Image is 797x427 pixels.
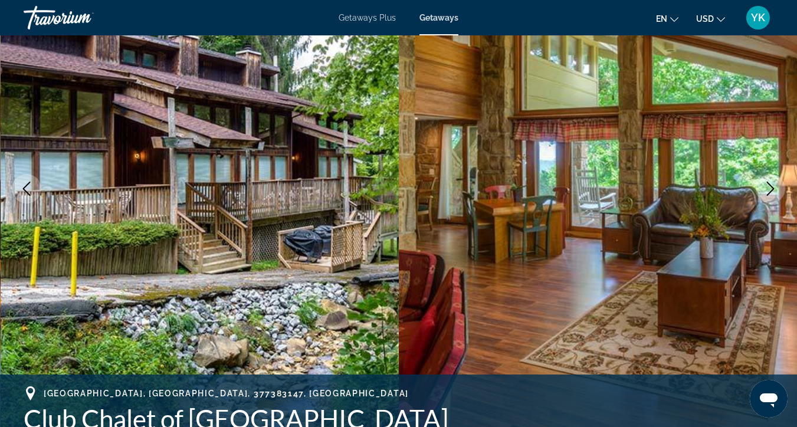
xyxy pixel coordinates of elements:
[419,13,458,22] a: Getaways
[696,10,725,27] button: Change currency
[696,14,714,24] span: USD
[656,10,678,27] button: Change language
[656,14,667,24] span: en
[751,12,765,24] span: YK
[12,174,41,203] button: Previous image
[339,13,396,22] a: Getaways Plus
[44,389,409,398] span: [GEOGRAPHIC_DATA], [GEOGRAPHIC_DATA], 377383147, [GEOGRAPHIC_DATA]
[750,380,788,418] iframe: Кнопка запуска окна обмена сообщениями
[756,174,785,203] button: Next image
[743,5,773,30] button: User Menu
[24,2,142,33] a: Travorium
